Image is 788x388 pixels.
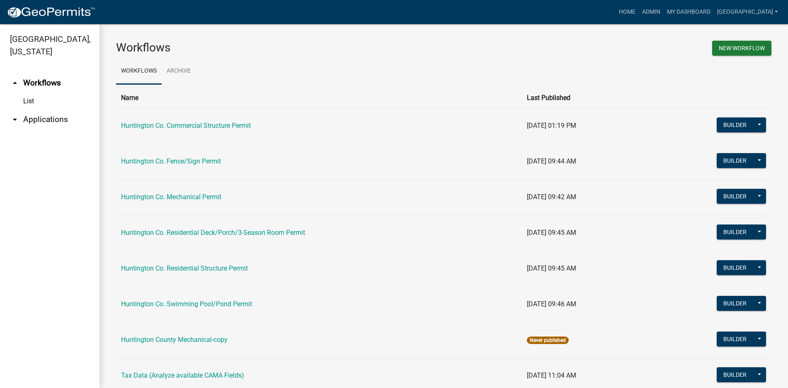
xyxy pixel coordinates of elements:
[116,58,162,85] a: Workflows
[717,367,753,382] button: Builder
[527,193,576,201] span: [DATE] 09:42 AM
[527,337,569,344] span: Never published
[717,296,753,311] button: Builder
[162,58,196,85] a: Archive
[717,189,753,204] button: Builder
[712,41,771,56] button: New Workflow
[527,371,576,379] span: [DATE] 11:04 AM
[527,300,576,308] span: [DATE] 09:46 AM
[121,336,228,344] a: Huntington County Mechanical-copy
[717,117,753,132] button: Builder
[116,88,522,108] th: Name
[527,229,576,237] span: [DATE] 09:45 AM
[121,229,305,237] a: Huntington Co. Residential Deck/Porch/3-Season Room Permit
[664,4,714,20] a: My Dashboard
[527,122,576,129] span: [DATE] 01:19 PM
[121,122,251,129] a: Huntington Co. Commercial Structure Permit
[717,225,753,239] button: Builder
[116,41,438,55] h3: Workflows
[522,88,646,108] th: Last Published
[121,264,248,272] a: Huntington Co. Residential Structure Permit
[121,300,252,308] a: Huntington Co. Swimming Pool/Pond Permit
[616,4,639,20] a: Home
[717,153,753,168] button: Builder
[121,371,244,379] a: Tax Data (Analyze available CAMA Fields)
[717,260,753,275] button: Builder
[10,115,20,124] i: arrow_drop_down
[121,157,221,165] a: Huntington Co. Fence/Sign Permit
[121,193,221,201] a: Huntington Co. Mechanical Permit
[10,78,20,88] i: arrow_drop_up
[527,157,576,165] span: [DATE] 09:44 AM
[714,4,781,20] a: [GEOGRAPHIC_DATA]
[639,4,664,20] a: Admin
[717,332,753,347] button: Builder
[527,264,576,272] span: [DATE] 09:45 AM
